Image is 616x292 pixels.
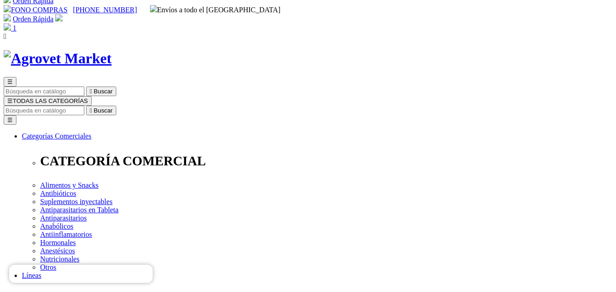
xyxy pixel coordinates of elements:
button:  Buscar [86,87,116,96]
span: Envíos a todo el [GEOGRAPHIC_DATA] [150,6,281,14]
a: Antibióticos [40,190,76,197]
i:  [90,88,92,95]
i:  [4,32,6,40]
img: shopping-bag.svg [4,23,11,31]
button: ☰TODAS LAS CATEGORÍAS [4,96,92,106]
a: Anestésicos [40,247,75,255]
a: Suplementos inyectables [40,198,113,205]
a: FONO COMPRAS [4,6,67,14]
input: Buscar [4,106,84,115]
span: ☰ [7,78,13,85]
button:  Buscar [86,106,116,115]
a: Nutricionales [40,255,79,263]
span: ☰ [7,97,13,104]
a: Antiparasitarios [40,214,87,222]
a: Categorías Comerciales [22,132,91,140]
img: shopping-cart.svg [4,14,11,21]
img: user.svg [55,14,62,21]
button: ☰ [4,115,16,125]
a: Antiparasitarios en Tableta [40,206,119,214]
img: Agrovet Market [4,50,112,67]
span: 1 [13,24,16,32]
a: Orden Rápida [13,15,53,23]
a: [PHONE_NUMBER] [73,6,137,14]
span: Buscar [94,107,113,114]
a: 1 [4,24,16,32]
a: Otros [40,263,57,271]
iframe: Brevo live chat [9,265,153,283]
img: delivery-truck.svg [150,5,157,12]
button: ☰ [4,77,16,87]
a: Alimentos y Snacks [40,181,98,189]
input: Buscar [4,87,84,96]
a: Anabólicos [40,222,73,230]
a: Hormonales [40,239,76,246]
a: Antiinflamatorios [40,231,92,238]
p: CATEGORÍA COMERCIAL [40,154,612,169]
a: Acceda a su cuenta de cliente [55,15,62,23]
img: phone.svg [4,5,11,12]
span: Buscar [94,88,113,95]
i:  [90,107,92,114]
